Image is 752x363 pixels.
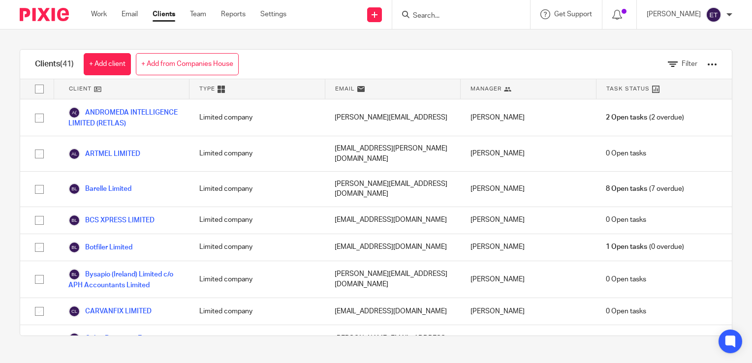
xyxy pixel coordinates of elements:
[325,298,461,325] div: [EMAIL_ADDRESS][DOMAIN_NAME]
[461,172,596,207] div: [PERSON_NAME]
[647,9,701,19] p: [PERSON_NAME]
[68,214,155,226] a: BCS XPRESS LIMITED
[60,60,74,68] span: (41)
[335,85,355,93] span: Email
[68,242,132,253] a: Botfiler Limited
[68,107,180,128] a: ANDROMEDA INTELLIGENCE LIMITED (RETLAS)
[91,9,107,19] a: Work
[68,305,152,317] a: CARVANFIX LIMITED
[461,298,596,325] div: [PERSON_NAME]
[189,207,325,234] div: Limited company
[470,85,501,93] span: Manager
[153,9,175,19] a: Clients
[325,234,461,261] div: [EMAIL_ADDRESS][DOMAIN_NAME]
[68,269,80,280] img: svg%3E
[606,149,646,158] span: 0 Open tasks
[461,99,596,136] div: [PERSON_NAME]
[461,234,596,261] div: [PERSON_NAME]
[189,99,325,136] div: Limited company
[199,85,215,93] span: Type
[260,9,286,19] a: Settings
[325,172,461,207] div: [PERSON_NAME][EMAIL_ADDRESS][DOMAIN_NAME]
[682,60,697,67] span: Filter
[606,306,646,316] span: 0 Open tasks
[68,305,80,317] img: svg%3E
[325,325,461,362] div: [PERSON_NAME][EMAIL_ADDRESS][PERSON_NAME][DOMAIN_NAME]
[606,113,684,122] span: (2 overdue)
[461,136,596,171] div: [PERSON_NAME]
[325,261,461,298] div: [PERSON_NAME][EMAIL_ADDRESS][DOMAIN_NAME]
[68,148,140,160] a: ARTMEL LIMITED
[606,215,646,225] span: 0 Open tasks
[68,183,80,195] img: svg%3E
[325,207,461,234] div: [EMAIL_ADDRESS][DOMAIN_NAME]
[68,183,131,195] a: Barelle Limited
[412,12,501,21] input: Search
[69,85,92,93] span: Client
[606,242,647,252] span: 1 Open tasks
[325,136,461,171] div: [EMAIL_ADDRESS][PERSON_NAME][DOMAIN_NAME]
[606,274,646,284] span: 0 Open tasks
[190,9,206,19] a: Team
[68,333,80,344] img: svg%3E
[189,234,325,261] div: Limited company
[606,85,650,93] span: Task Status
[189,298,325,325] div: Limited company
[136,53,239,75] a: + Add from Companies House
[706,7,721,23] img: svg%3E
[606,184,684,194] span: (7 overdue)
[68,107,80,119] img: svg%3E
[554,11,592,18] span: Get Support
[68,333,180,354] a: Celtic Dynamics Engineering Limited
[461,325,596,362] div: [PERSON_NAME]
[461,207,596,234] div: [PERSON_NAME]
[189,172,325,207] div: Limited company
[606,242,684,252] span: (0 overdue)
[325,99,461,136] div: [PERSON_NAME][EMAIL_ADDRESS]
[606,113,647,122] span: 2 Open tasks
[221,9,246,19] a: Reports
[68,214,80,226] img: svg%3E
[30,80,49,98] input: Select all
[84,53,131,75] a: + Add client
[122,9,138,19] a: Email
[189,136,325,171] div: Limited company
[68,242,80,253] img: svg%3E
[68,269,180,290] a: Bysapio (Ireland) Limited c/o APH Accountants Limited
[35,59,74,69] h1: Clients
[461,261,596,298] div: [PERSON_NAME]
[68,148,80,160] img: svg%3E
[189,325,325,362] div: Limited company
[606,184,647,194] span: 8 Open tasks
[189,261,325,298] div: Limited company
[20,8,69,21] img: Pixie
